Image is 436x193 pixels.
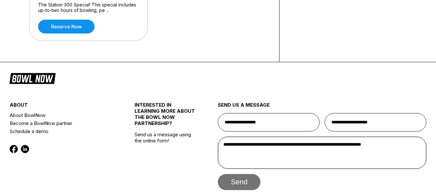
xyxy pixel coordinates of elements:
[10,111,114,119] a: About BowlNow
[38,20,95,34] a: Reserve now
[10,119,114,127] a: Become a BowlNow partner
[10,102,114,111] div: about
[218,102,426,113] div: send us a message
[135,102,197,131] div: INTERESTED IN LEARNING MORE ABOUT THE BOWL NOW PARTNERSHIP?
[218,174,260,190] button: send
[10,127,114,135] a: Schedule a demo
[38,2,139,13] div: The Station 300 Special! This special includes up-to-two hours of bowling, pe ...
